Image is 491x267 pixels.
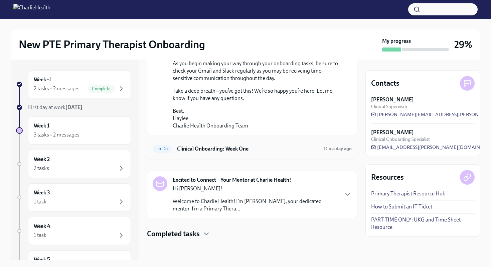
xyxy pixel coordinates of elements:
a: How to Submit an IT Ticket [371,203,432,210]
a: Week 31 task [16,183,131,211]
div: 3 tasks • 2 messages [34,131,79,139]
a: Week 41 task [16,217,131,245]
span: Complete [88,86,115,91]
div: 1 task [34,198,46,205]
p: Welcome to Charlie Health! I’m [PERSON_NAME], your dedicated mentor. I’m a Primary Thera... [173,198,338,212]
strong: [PERSON_NAME] [371,129,414,136]
h4: Completed tasks [147,229,200,239]
h6: Clinical Onboarding: Week One [177,145,319,153]
p: Best, Haylee Charlie Health Onboarding Team [173,107,341,129]
h6: Week 2 [34,156,50,163]
h3: 29% [454,38,472,51]
div: 2 tasks • 2 messages [34,85,79,92]
h2: New PTE Primary Therapist Onboarding [19,38,205,51]
a: Week -12 tasks • 2 messagesComplete [16,70,131,98]
span: Due [324,146,352,152]
a: Week 13 tasks • 2 messages [16,116,131,145]
a: To DoClinical Onboarding: Week OneDuea day ago [153,144,352,154]
strong: Excited to Connect – Your Mentor at Charlie Health! [173,176,291,184]
p: As you begin making your way through your onboarding tasks, be sure to check your Gmail and Slack... [173,60,341,82]
span: To Do [153,146,172,151]
h4: Contacts [371,78,399,88]
span: September 13th, 2025 10:00 [324,146,352,152]
img: CharlieHealth [13,4,50,15]
a: Primary Therapist Resource Hub [371,190,446,197]
h6: Week 5 [34,256,50,263]
span: Clinical Onboarding Specialist [371,136,430,143]
a: Week 22 tasks [16,150,131,178]
span: Clinical Supervisor [371,103,407,110]
strong: [DATE] [65,104,83,110]
p: Take a deep breath—you’ve got this! We’re so happy you’re here. Let me know if you have any quest... [173,87,341,102]
div: Completed tasks [147,229,357,239]
h6: Week 3 [34,189,50,196]
strong: [PERSON_NAME] [371,96,414,103]
a: PART-TIME ONLY: UKG and Time Sheet Resource [371,216,475,231]
span: First day at work [28,104,83,110]
p: Hi [PERSON_NAME]! [173,185,338,192]
h6: Week -1 [34,76,51,83]
h6: Week 1 [34,122,49,129]
h4: Resources [371,172,404,182]
strong: a day ago [332,146,352,152]
strong: My progress [382,37,411,45]
a: First day at work[DATE] [16,104,131,111]
h6: Week 4 [34,222,50,230]
div: 1 task [34,232,46,239]
div: 2 tasks [34,165,49,172]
